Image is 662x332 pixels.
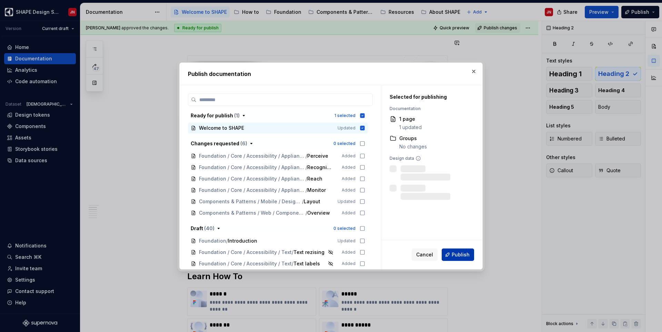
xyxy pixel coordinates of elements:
[333,141,355,146] div: 0 selected
[226,237,228,244] span: /
[342,153,355,159] span: Added
[293,260,320,267] span: Text labels
[302,198,304,205] span: /
[307,175,322,182] span: Reach
[452,251,470,258] span: Publish
[188,110,368,121] button: Ready for publish (1)1 selected
[305,164,307,171] span: /
[390,106,471,111] div: Documentation
[292,260,293,267] span: /
[204,225,214,231] span: ( 40 )
[199,125,244,131] span: Welcome to SHAPE
[307,209,330,216] span: Overview
[342,187,355,193] span: Added
[305,175,307,182] span: /
[199,164,305,171] span: Foundation / Core / Accessibility / Appliance Accessibility
[399,135,427,142] div: Groups
[199,175,305,182] span: Foundation / Core / Accessibility / Appliance Accessibility
[307,164,332,171] span: Recognize
[416,251,433,258] span: Cancel
[188,138,368,149] button: Changes requested (6)0 selected
[191,140,247,147] div: Changes requested
[199,153,305,159] span: Foundation / Core / Accessibility / Appliance Accessibility
[307,187,326,194] span: Monitor
[342,261,355,266] span: Added
[338,125,355,131] span: Updated
[191,225,214,232] div: Draft
[399,124,422,131] div: 1 updated
[342,176,355,182] span: Added
[292,249,293,256] span: /
[412,248,438,261] button: Cancel
[338,238,355,244] span: Updated
[199,249,292,256] span: Foundation / Core / Accessibility / Text
[399,116,422,123] div: 1 page
[188,223,368,234] button: Draft (40)0 selected
[442,248,474,261] button: Publish
[305,187,307,194] span: /
[191,112,240,119] div: Ready for publish
[199,209,305,216] span: Components & Patterns / Web / Components / Calendar / CalendarMenu
[342,210,355,216] span: Added
[199,260,292,267] span: Foundation / Core / Accessibility / Text
[199,187,305,194] span: Foundation / Core / Accessibility / Appliance Accessibility
[342,165,355,170] span: Added
[199,198,302,205] span: Components & Patterns / Mobile / Design Patterns
[234,113,240,118] span: ( 1 )
[188,70,474,78] h2: Publish documentation
[399,143,427,150] div: No changes
[333,226,355,231] div: 0 selected
[199,237,226,244] span: Foundation
[228,237,257,244] span: Introduction
[342,250,355,255] span: Added
[304,198,320,205] span: Layout
[334,113,355,118] div: 1 selected
[338,199,355,204] span: Updated
[390,156,471,161] div: Design data
[293,249,324,256] span: Text rezising
[307,153,328,159] span: Perceive
[390,94,471,100] div: Selected for publishing
[305,209,307,216] span: /
[305,153,307,159] span: /
[240,140,247,146] span: ( 6 )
